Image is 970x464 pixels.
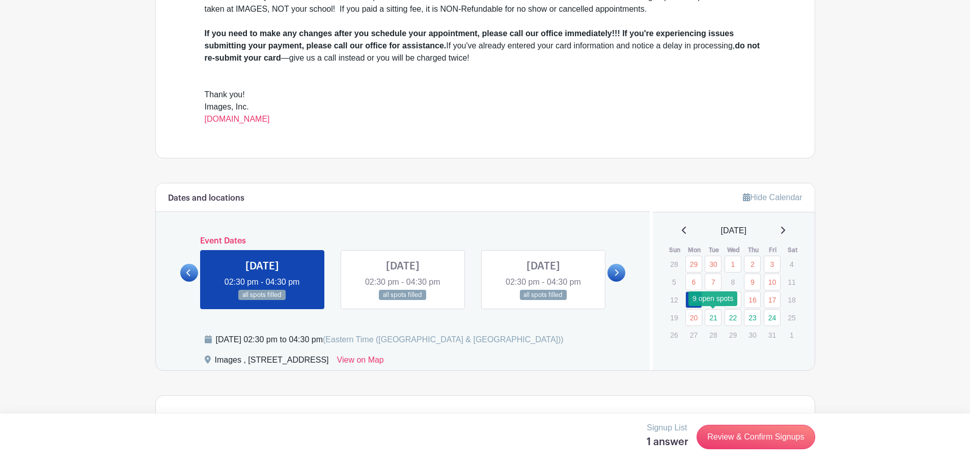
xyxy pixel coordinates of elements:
[783,256,800,272] p: 4
[323,335,564,344] span: (Eastern Time ([GEOGRAPHIC_DATA] & [GEOGRAPHIC_DATA]))
[688,291,737,306] div: 9 open spots
[205,89,766,101] div: Thank you!
[205,101,766,125] div: Images, Inc.
[704,245,724,255] th: Tue
[205,41,760,62] strong: do not re-submit your card
[665,245,685,255] th: Sun
[764,327,781,343] p: 31
[685,291,702,308] a: 13
[744,327,761,343] p: 30
[783,310,800,325] p: 25
[764,256,781,272] a: 3
[205,28,766,64] div: If you've already entered your card information and notice a delay in processing, —give us a call...
[215,354,329,370] div: Images , [STREET_ADDRESS]
[705,274,722,290] a: 7
[783,274,800,290] p: 11
[725,309,741,326] a: 22
[744,309,761,326] a: 23
[744,291,761,308] a: 16
[764,309,781,326] a: 24
[744,256,761,272] a: 2
[724,245,744,255] th: Wed
[337,354,384,370] a: View on Map
[783,245,802,255] th: Sat
[783,327,800,343] p: 1
[685,245,705,255] th: Mon
[666,256,682,272] p: 28
[721,225,746,237] span: [DATE]
[743,193,802,202] a: Hide Calendar
[705,256,722,272] a: 30
[743,245,763,255] th: Thu
[725,256,741,272] a: 1
[647,436,688,448] h5: 1 answer
[697,425,815,449] a: Review & Confirm Signups
[744,274,761,290] a: 9
[783,292,800,308] p: 18
[647,422,688,434] p: Signup List
[205,115,270,123] a: [DOMAIN_NAME]
[666,274,682,290] p: 5
[666,292,682,308] p: 12
[763,245,783,255] th: Fri
[205,29,734,50] strong: If you need to make any changes after you schedule your appointment, please call our office immed...
[705,327,722,343] p: 28
[764,274,781,290] a: 10
[685,327,702,343] p: 27
[168,194,244,203] h6: Dates and locations
[685,274,702,290] a: 6
[666,310,682,325] p: 19
[705,309,722,326] a: 21
[685,309,702,326] a: 20
[666,327,682,343] p: 26
[198,236,608,246] h6: Event Dates
[725,327,741,343] p: 29
[216,334,564,346] div: [DATE] 02:30 pm to 04:30 pm
[725,274,741,290] p: 8
[685,256,702,272] a: 29
[764,291,781,308] a: 17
